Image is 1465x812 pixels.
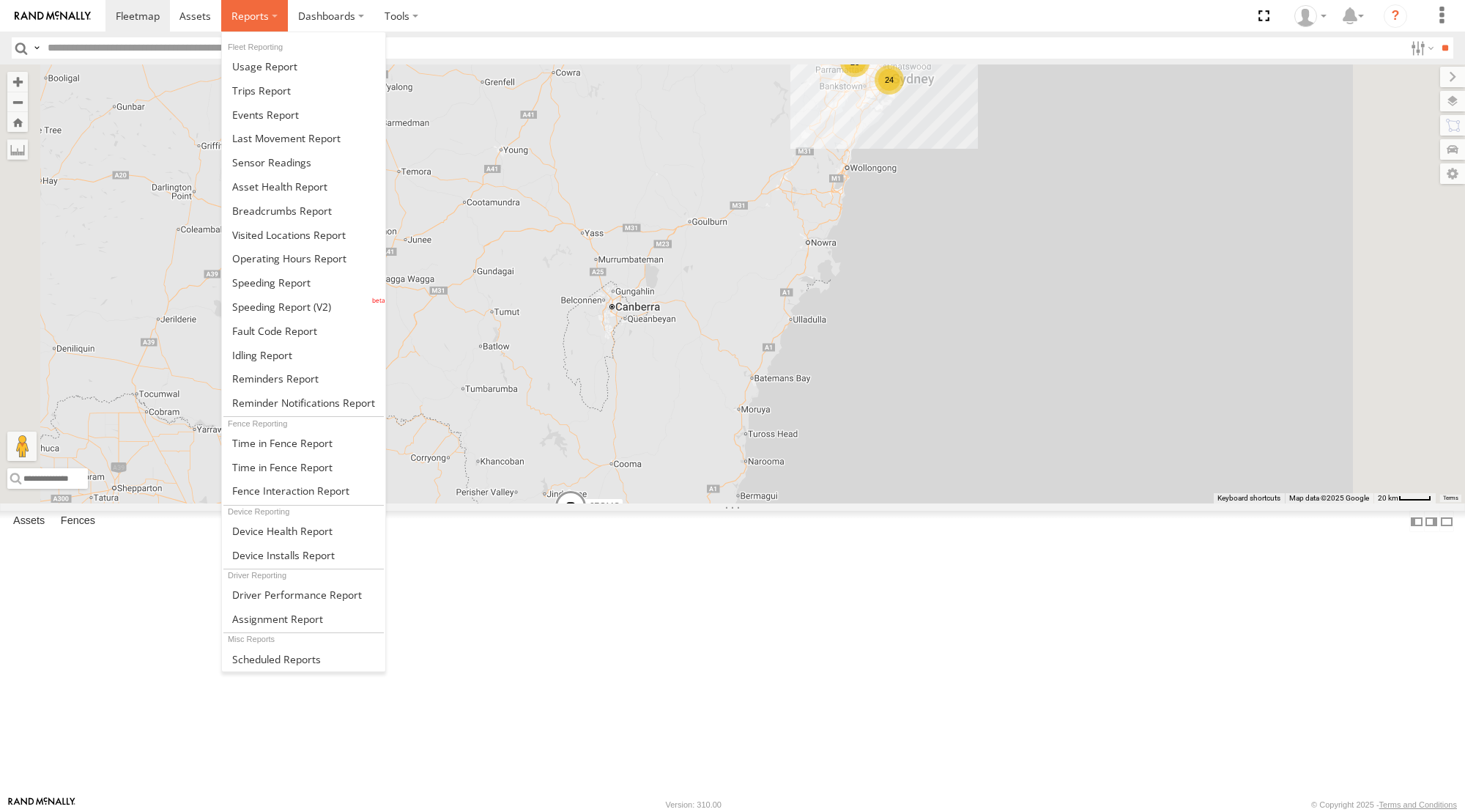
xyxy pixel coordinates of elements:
[7,112,28,132] button: Zoom Home
[1217,493,1280,503] button: Keyboard shortcuts
[7,92,28,112] button: Zoom out
[222,199,385,223] a: Breadcrumbs Report
[222,583,385,607] a: Driver Performance Report
[1443,495,1458,501] a: Terms (opens in new tab)
[222,223,385,247] a: Visited Locations Report
[1378,494,1398,502] span: 20 km
[15,11,91,21] img: rand-logo.svg
[222,126,385,150] a: Last Movement Report
[222,367,385,391] a: Reminders Report
[590,501,620,511] span: 27QMC
[222,103,385,127] a: Full Events Report
[222,78,385,103] a: Trips Report
[875,65,904,95] div: 24
[222,519,385,543] a: Device Health Report
[53,512,103,532] label: Fences
[1289,494,1369,502] span: Map data ©2025 Google
[222,174,385,199] a: Asset Health Report
[8,797,75,812] a: Visit our Website
[222,150,385,174] a: Sensor Readings
[222,295,385,319] a: Fleet Speed Report (V2)
[31,37,42,59] label: Search Query
[1440,163,1465,184] label: Map Settings
[222,246,385,270] a: Asset Operating Hours Report
[1379,800,1457,809] a: Terms and Conditions
[7,72,28,92] button: Zoom in
[222,455,385,479] a: Time in Fences Report
[222,54,385,78] a: Usage Report
[1424,511,1439,532] label: Dock Summary Table to the Right
[222,607,385,631] a: Assignment Report
[1311,800,1457,809] div: © Copyright 2025 -
[222,391,385,415] a: Service Reminder Notifications Report
[222,479,385,503] a: Fence Interaction Report
[222,270,385,295] a: Fleet Speed Report
[1373,493,1436,503] button: Map scale: 20 km per 41 pixels
[222,319,385,343] a: Fault Code Report
[1405,37,1436,59] label: Search Filter Options
[7,139,28,160] label: Measure
[222,543,385,567] a: Device Installs Report
[1384,4,1407,28] i: ?
[1289,5,1332,27] div: Lyndon Toh
[222,647,385,671] a: Scheduled Reports
[6,512,52,532] label: Assets
[840,48,869,77] div: 26
[7,432,37,461] button: Drag Pegman onto the map to open Street View
[1439,511,1454,532] label: Hide Summary Table
[222,431,385,455] a: Time in Fences Report
[222,343,385,367] a: Idling Report
[1409,511,1424,532] label: Dock Summary Table to the Left
[666,800,722,809] div: Version: 310.00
